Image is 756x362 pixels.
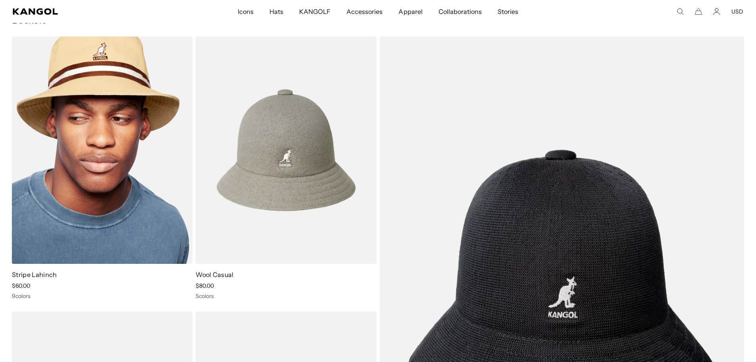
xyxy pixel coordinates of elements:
div: 9 colors [12,292,192,300]
a: Stripe Lahinch [12,271,57,279]
img: Stripe Lahinch [12,37,192,264]
div: 5 colors [196,292,376,300]
img: Wool Casual [196,37,376,264]
button: Cart [695,8,702,15]
span: $60.00 [12,282,30,289]
button: USD [731,8,743,15]
a: Account [713,8,720,15]
a: Wool Casual [196,271,234,279]
span: $80.00 [196,282,214,289]
a: Kangol [13,8,157,15]
summary: Search here [677,8,684,15]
